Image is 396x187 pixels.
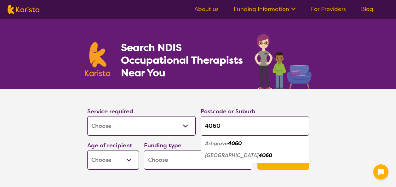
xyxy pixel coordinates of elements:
em: Ashgrove [205,140,228,147]
div: Ashgrove 4060 [204,138,306,150]
a: About us [194,5,219,13]
a: Blog [361,5,373,13]
em: 4060 [259,152,272,159]
label: Service required [87,108,133,115]
img: occupational-therapy [255,34,312,89]
em: [GEOGRAPHIC_DATA] [205,152,259,159]
em: 4060 [228,140,242,147]
img: Karista logo [85,42,111,76]
a: For Providers [311,5,346,13]
a: Funding Information [234,5,296,13]
label: Funding type [144,142,181,149]
label: Age of recipient [87,142,132,149]
h1: Search NDIS Occupational Therapists Near You [121,41,244,79]
label: Postcode or Suburb [201,108,255,115]
div: Ashgrove East 4060 [204,150,306,161]
input: Type [201,116,309,136]
img: Karista logo [8,5,39,14]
